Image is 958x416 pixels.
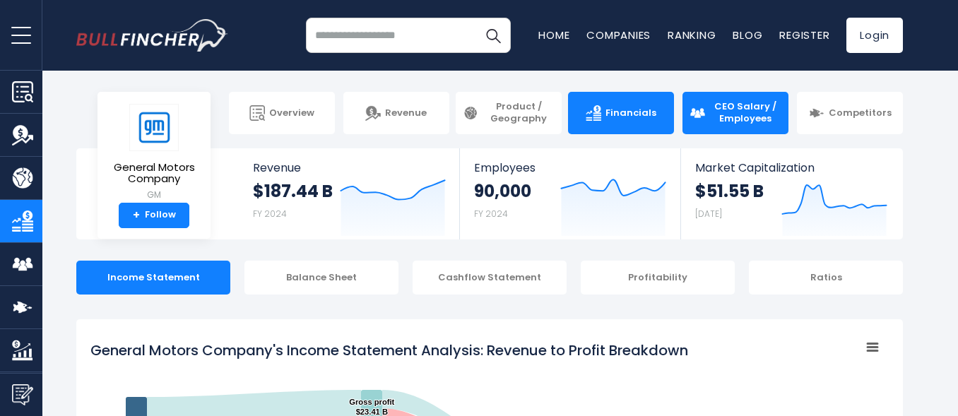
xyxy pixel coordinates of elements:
[695,180,764,202] strong: $51.55 B
[475,18,511,53] button: Search
[749,261,903,295] div: Ratios
[253,161,446,174] span: Revenue
[90,340,688,360] tspan: General Motors Company's Income Statement Analysis: Revenue to Profit Breakdown
[244,261,398,295] div: Balance Sheet
[413,261,567,295] div: Cashflow Statement
[605,107,656,119] span: Financials
[385,107,427,119] span: Revenue
[349,398,394,416] text: Gross profit $23.41 B
[119,203,189,228] a: +Follow
[846,18,903,53] a: Login
[829,107,892,119] span: Competitors
[253,208,287,220] small: FY 2024
[133,209,140,222] strong: +
[568,92,674,134] a: Financials
[269,107,314,119] span: Overview
[474,161,666,174] span: Employees
[76,19,228,52] img: bullfincher logo
[108,103,200,203] a: General Motors Company GM
[76,261,230,295] div: Income Statement
[695,208,722,220] small: [DATE]
[483,101,555,125] span: Product / Geography
[681,148,901,239] a: Market Capitalization $51.55 B [DATE]
[474,208,508,220] small: FY 2024
[682,92,788,134] a: CEO Salary / Employees
[253,180,333,202] strong: $187.44 B
[797,92,903,134] a: Competitors
[733,28,762,42] a: Blog
[668,28,716,42] a: Ranking
[109,189,199,201] small: GM
[474,180,531,202] strong: 90,000
[538,28,569,42] a: Home
[460,148,680,239] a: Employees 90,000 FY 2024
[229,92,335,134] a: Overview
[456,92,562,134] a: Product / Geography
[76,19,228,52] a: Go to homepage
[581,261,735,295] div: Profitability
[343,92,449,134] a: Revenue
[709,101,781,125] span: CEO Salary / Employees
[239,148,460,239] a: Revenue $187.44 B FY 2024
[109,162,199,185] span: General Motors Company
[695,161,887,174] span: Market Capitalization
[586,28,651,42] a: Companies
[779,28,829,42] a: Register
